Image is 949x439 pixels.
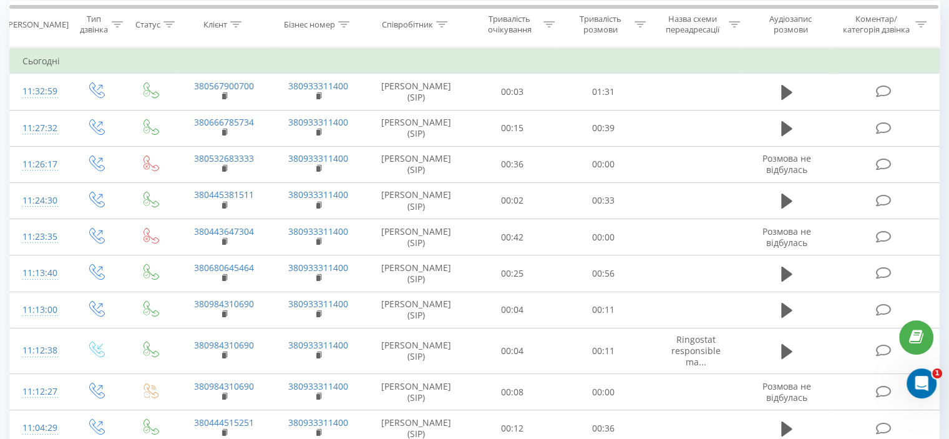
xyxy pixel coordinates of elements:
[22,338,56,363] div: 11:12:38
[288,380,348,392] a: 380933311400
[194,152,254,164] a: 380532683333
[671,333,721,368] span: Ringostat responsible ma...
[10,49,940,74] td: Сьогодні
[22,225,56,249] div: 11:23:35
[762,380,811,403] span: Розмова не відбулась
[558,219,648,255] td: 00:00
[569,14,631,35] div: Тривалість розмови
[558,374,648,410] td: 00:00
[382,19,433,30] div: Співробітник
[558,110,648,146] td: 00:39
[467,292,558,328] td: 00:04
[467,255,558,292] td: 00:25
[366,255,467,292] td: [PERSON_NAME] (SIP)
[288,116,348,128] a: 380933311400
[194,225,254,237] a: 380443647304
[467,374,558,410] td: 00:08
[22,79,56,104] div: 11:32:59
[194,189,254,200] a: 380445381511
[288,339,348,351] a: 380933311400
[79,14,108,35] div: Тип дзвінка
[366,374,467,410] td: [PERSON_NAME] (SIP)
[762,152,811,175] span: Розмова не відбулась
[366,74,467,110] td: [PERSON_NAME] (SIP)
[366,146,467,182] td: [PERSON_NAME] (SIP)
[288,225,348,237] a: 380933311400
[366,219,467,255] td: [PERSON_NAME] (SIP)
[194,380,254,392] a: 380984310690
[660,14,726,35] div: Назва схеми переадресації
[839,14,912,35] div: Коментар/категорія дзвінка
[288,189,348,200] a: 380933311400
[288,298,348,310] a: 380933311400
[467,182,558,219] td: 00:02
[479,14,541,35] div: Тривалість очікування
[467,110,558,146] td: 00:15
[288,262,348,274] a: 380933311400
[22,189,56,213] div: 11:24:30
[194,116,254,128] a: 380666785734
[194,80,254,92] a: 380567900700
[194,417,254,428] a: 380444515251
[467,146,558,182] td: 00:36
[194,298,254,310] a: 380984310690
[366,182,467,219] td: [PERSON_NAME] (SIP)
[288,152,348,164] a: 380933311400
[288,80,348,92] a: 380933311400
[194,339,254,351] a: 380984310690
[754,14,827,35] div: Аудіозапис розмови
[6,19,69,30] div: [PERSON_NAME]
[558,74,648,110] td: 01:31
[135,19,160,30] div: Статус
[22,116,56,141] div: 11:27:32
[467,219,558,255] td: 00:42
[22,298,56,322] div: 11:13:00
[907,368,937,398] iframe: Intercom live chat
[467,328,558,374] td: 00:04
[284,19,335,30] div: Бізнес номер
[467,74,558,110] td: 00:03
[558,182,648,219] td: 00:33
[366,292,467,328] td: [PERSON_NAME] (SIP)
[194,262,254,274] a: 380680645464
[22,152,56,177] div: 11:26:17
[558,146,648,182] td: 00:00
[366,110,467,146] td: [PERSON_NAME] (SIP)
[22,380,56,404] div: 11:12:27
[558,292,648,328] td: 00:11
[762,225,811,249] span: Розмова не відбулась
[288,417,348,428] a: 380933311400
[366,328,467,374] td: [PERSON_NAME] (SIP)
[203,19,227,30] div: Клієнт
[558,255,648,292] td: 00:56
[558,328,648,374] td: 00:11
[22,261,56,285] div: 11:13:40
[932,368,942,378] span: 1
